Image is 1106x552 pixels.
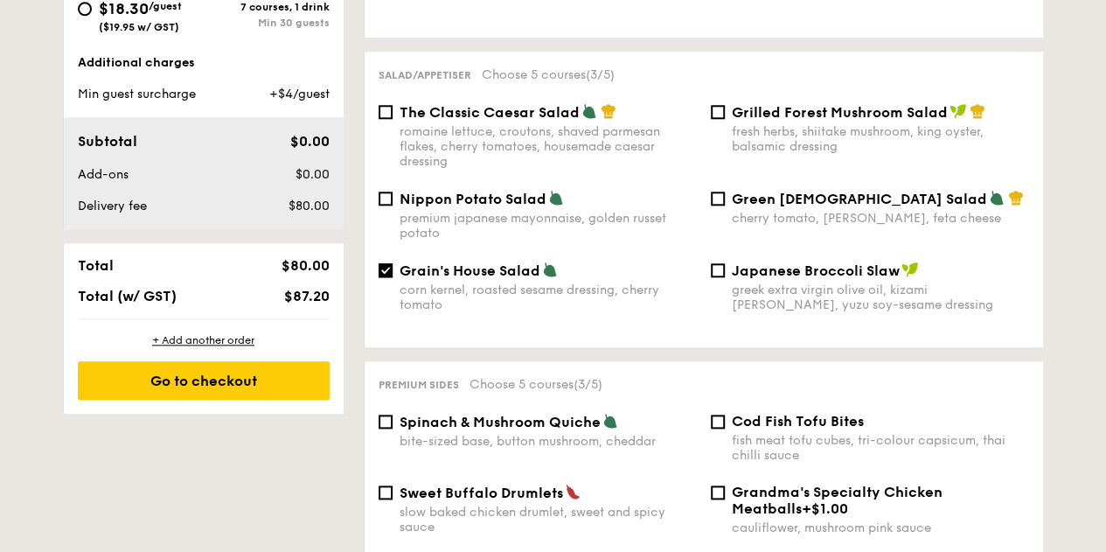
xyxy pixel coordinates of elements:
[400,485,563,501] span: Sweet Buffalo Drumlets
[542,262,558,277] img: icon-vegetarian.fe4039eb.svg
[400,414,601,430] span: Spinach & Mushroom Quiche
[586,67,615,82] span: (3/5)
[78,199,147,213] span: Delivery fee
[268,87,329,101] span: +$4/guest
[78,257,114,274] span: Total
[565,484,581,500] img: icon-spicy.37a8142b.svg
[601,103,616,119] img: icon-chef-hat.a58ddaea.svg
[574,377,602,392] span: (3/5)
[281,257,329,274] span: $80.00
[400,124,697,169] div: romaine lettuce, croutons, shaved parmesan flakes, cherry tomatoes, housemade caesar dressing
[78,2,92,16] input: $18.30/guest($19.95 w/ GST)7 courses, 1 drinkMin 30 guests
[295,167,329,182] span: $0.00
[732,433,1029,463] div: fish meat tofu cubes, tri-colour capsicum, thai chilli sauce
[581,103,597,119] img: icon-vegetarian.fe4039eb.svg
[989,190,1005,206] img: icon-vegetarian.fe4039eb.svg
[732,283,1029,312] div: greek extra virgin olive oil, kizami [PERSON_NAME], yuzu soy-sesame dressing
[400,262,540,279] span: Grain's House Salad
[732,104,948,121] span: Grilled Forest Mushroom Salad
[379,379,459,391] span: Premium sides
[289,133,329,150] span: $0.00
[802,500,848,517] span: +$1.00
[1008,190,1024,206] img: icon-chef-hat.a58ddaea.svg
[732,262,900,279] span: Japanese Broccoli Slaw
[78,288,177,304] span: Total (w/ GST)
[470,377,602,392] span: Choose 5 courses
[711,486,725,500] input: Grandma's Specialty Chicken Meatballs+$1.00cauliflower, mushroom pink sauce
[400,283,697,312] div: corn kernel, roasted sesame dressing, cherry tomato
[711,415,725,429] input: Cod Fish Tofu Bitesfish meat tofu cubes, tri-colour capsicum, thai chilli sauce
[482,67,615,82] span: Choose 5 courses
[711,192,725,206] input: Green [DEMOGRAPHIC_DATA] Saladcherry tomato, [PERSON_NAME], feta cheese
[78,133,137,150] span: Subtotal
[379,415,393,429] input: Spinach & Mushroom Quichebite-sized base, button mushroom, cheddar
[400,104,580,121] span: The Classic Caesar Salad
[711,263,725,277] input: Japanese Broccoli Slawgreek extra virgin olive oil, kizami [PERSON_NAME], yuzu soy-sesame dressing
[379,105,393,119] input: The Classic Caesar Saladromaine lettuce, croutons, shaved parmesan flakes, cherry tomatoes, house...
[379,263,393,277] input: Grain's House Saladcorn kernel, roasted sesame dressing, cherry tomato
[400,211,697,241] div: premium japanese mayonnaise, golden russet potato
[949,103,967,119] img: icon-vegan.f8ff3823.svg
[970,103,985,119] img: icon-chef-hat.a58ddaea.svg
[732,521,1029,535] div: cauliflower, mushroom pink sauce
[732,124,1029,154] div: fresh herbs, shiitake mushroom, king oyster, balsamic dressing
[379,69,471,81] span: Salad/Appetiser
[99,21,179,33] span: ($19.95 w/ GST)
[732,413,864,430] span: Cod Fish Tofu Bites
[379,486,393,500] input: Sweet Buffalo Drumletsslow baked chicken drumlet, sweet and spicy sauce
[283,288,329,304] span: $87.20
[901,262,919,277] img: icon-vegan.f8ff3823.svg
[400,505,697,535] div: slow baked chicken drumlet, sweet and spicy sauce
[288,199,329,213] span: $80.00
[204,1,330,13] div: 7 courses, 1 drink
[732,191,987,207] span: Green [DEMOGRAPHIC_DATA] Salad
[78,167,129,182] span: Add-ons
[379,192,393,206] input: Nippon Potato Saladpremium japanese mayonnaise, golden russet potato
[78,361,330,400] div: Go to checkout
[400,434,697,449] div: bite-sized base, button mushroom, cheddar
[78,333,330,347] div: + Add another order
[400,191,546,207] span: Nippon Potato Salad
[78,87,196,101] span: Min guest surcharge
[602,413,618,429] img: icon-vegetarian.fe4039eb.svg
[732,211,1029,226] div: cherry tomato, [PERSON_NAME], feta cheese
[711,105,725,119] input: Grilled Forest Mushroom Saladfresh herbs, shiitake mushroom, king oyster, balsamic dressing
[548,190,564,206] img: icon-vegetarian.fe4039eb.svg
[78,54,330,72] div: Additional charges
[732,484,943,517] span: Grandma's Specialty Chicken Meatballs
[204,17,330,29] div: Min 30 guests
